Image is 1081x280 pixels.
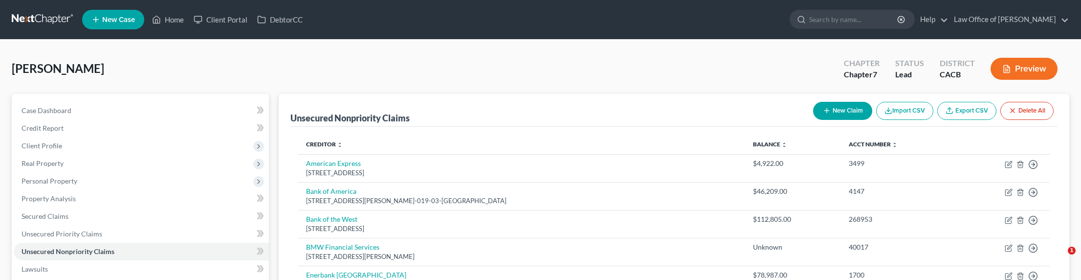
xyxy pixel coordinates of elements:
iframe: Intercom live chat [1048,247,1071,270]
div: Chapter [844,69,880,80]
div: [STREET_ADDRESS][PERSON_NAME] [306,252,738,261]
div: Lead [895,69,924,80]
a: Lawsuits [14,260,269,278]
button: Import CSV [876,102,933,120]
a: Export CSV [937,102,996,120]
a: Enerbank [GEOGRAPHIC_DATA] [306,271,406,279]
button: Preview [991,58,1058,80]
i: unfold_more [892,142,898,148]
button: New Claim [813,102,872,120]
div: [STREET_ADDRESS] [306,224,738,233]
div: CACB [940,69,975,80]
div: Unknown [753,242,833,252]
a: Secured Claims [14,208,269,225]
div: District [940,58,975,69]
span: Real Property [22,159,64,167]
button: Delete All [1000,102,1054,120]
a: Credit Report [14,119,269,137]
span: Case Dashboard [22,106,71,115]
a: Home [147,11,189,28]
div: 4147 [849,187,948,196]
div: $4,922.00 [753,159,833,168]
a: Balance unfold_more [753,140,787,148]
div: [STREET_ADDRESS] [306,168,738,178]
span: Personal Property [22,177,77,185]
div: 40017 [849,242,948,252]
div: 3499 [849,159,948,168]
i: unfold_more [337,142,343,148]
div: [STREET_ADDRESS][PERSON_NAME]-019-03-[GEOGRAPHIC_DATA] [306,196,738,206]
a: American Express [306,159,361,167]
div: 1700 [849,270,948,280]
span: 1 [1068,247,1076,255]
div: $46,209.00 [753,187,833,196]
a: Law Office of [PERSON_NAME] [949,11,1069,28]
a: Case Dashboard [14,102,269,119]
div: Status [895,58,924,69]
a: Bank of America [306,187,356,195]
a: Acct Number unfold_more [849,140,898,148]
div: $78,987.00 [753,270,833,280]
span: [PERSON_NAME] [12,61,104,75]
span: Client Profile [22,141,62,150]
a: Bank of the West [306,215,357,223]
input: Search by name... [809,10,899,28]
i: unfold_more [781,142,787,148]
a: Client Portal [189,11,252,28]
a: Unsecured Nonpriority Claims [14,243,269,260]
span: Property Analysis [22,194,76,203]
a: Creditor unfold_more [306,140,343,148]
div: Unsecured Nonpriority Claims [290,112,410,124]
span: Lawsuits [22,265,48,273]
a: BMW Financial Services [306,243,379,251]
span: Unsecured Nonpriority Claims [22,247,114,256]
span: Unsecured Priority Claims [22,230,102,238]
span: New Case [102,16,135,23]
span: Secured Claims [22,212,68,220]
a: Help [915,11,948,28]
a: Unsecured Priority Claims [14,225,269,243]
span: 7 [873,70,877,79]
a: DebtorCC [252,11,308,28]
div: $112,805.00 [753,214,833,224]
div: 268953 [849,214,948,224]
a: Property Analysis [14,190,269,208]
div: Chapter [844,58,880,69]
span: Credit Report [22,124,64,132]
